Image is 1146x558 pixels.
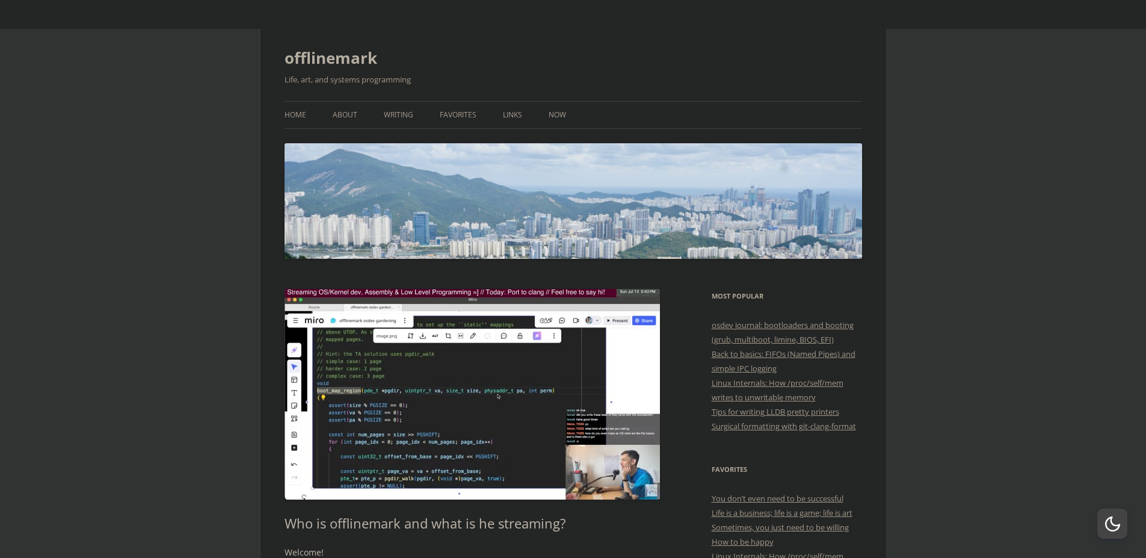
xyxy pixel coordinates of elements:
[285,515,661,531] h1: Who is offlinemark and what is he streaming?
[712,377,843,403] a: Linux Internals: How /proc/self/mem writes to unwritable memory
[712,289,862,303] h3: Most Popular
[503,102,522,128] a: Links
[333,102,357,128] a: About
[712,406,839,417] a: Tips for writing LLDB pretty printers
[440,102,476,128] a: Favorites
[285,43,377,72] a: offlinemark
[712,462,862,477] h3: Favorites
[712,507,852,518] a: Life is a business; life is a game; life is art
[712,320,854,345] a: osdev journal: bootloaders and booting (grub, multiboot, limine, BIOS, EFI)
[285,72,862,87] h2: Life, art, and systems programming
[285,143,862,259] img: offlinemark
[384,102,413,128] a: Writing
[285,102,306,128] a: Home
[712,349,855,374] a: Back to basics: FIFOs (Named Pipes) and simple IPC logging
[712,493,843,504] a: You don’t even need to be successful
[549,102,566,128] a: Now
[712,421,856,432] a: Surgical formatting with git-clang-format
[712,536,774,547] a: How to be happy
[712,522,849,533] a: Sometimes, you just need to be willing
